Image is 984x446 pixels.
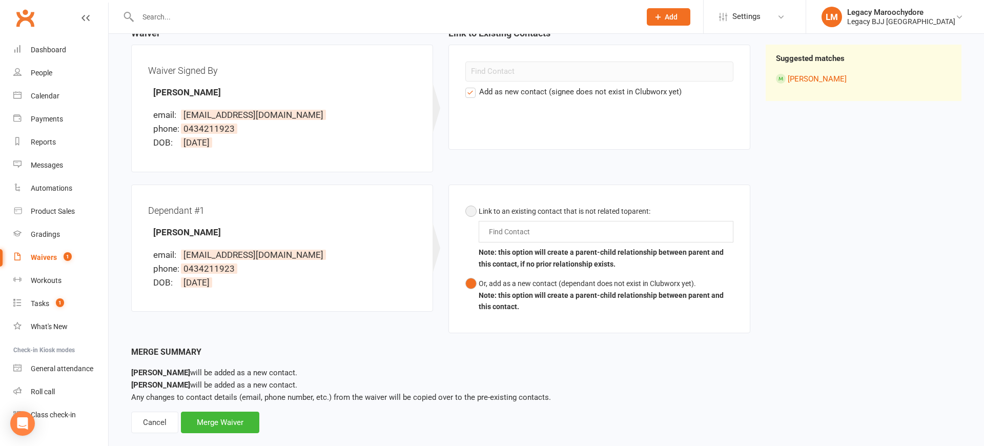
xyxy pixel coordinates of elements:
[13,131,108,154] a: Reports
[153,227,221,237] strong: [PERSON_NAME]
[31,230,60,238] div: Gradings
[13,108,108,131] a: Payments
[10,411,35,436] div: Open Intercom Messenger
[31,299,49,308] div: Tasks
[665,13,678,21] span: Add
[847,8,955,17] div: Legacy Maroochydore
[788,74,847,84] a: [PERSON_NAME]
[181,412,259,433] div: Merge Waiver
[131,368,297,377] span: will be added as a new contact.
[822,7,842,27] div: LM
[135,10,633,24] input: Search...
[776,54,845,63] strong: Suggested matches
[153,87,221,97] strong: [PERSON_NAME]
[153,262,179,276] div: phone:
[31,46,66,54] div: Dashboard
[13,403,108,427] a: Class kiosk mode
[131,380,190,390] strong: [PERSON_NAME]
[12,5,38,31] a: Clubworx
[479,248,724,268] b: Note: this option will create a parent-child relationship between parent and this contact, if no ...
[181,124,237,134] span: 0434211923
[13,38,108,62] a: Dashboard
[465,274,733,316] button: Or, add as a new contact (dependant does not exist in Clubworx yet).Note: this option will create...
[31,69,52,77] div: People
[13,292,108,315] a: Tasks 1
[13,380,108,403] a: Roll call
[465,62,733,82] input: Find Contact
[148,201,416,219] div: Dependant #1
[31,161,63,169] div: Messages
[131,380,297,390] span: will be added as a new contact.
[465,86,682,98] label: Add as new contact (signee does not exist in Clubworx yet)
[13,85,108,108] a: Calendar
[647,8,690,26] button: Add
[64,252,72,261] span: 1
[131,367,961,403] p: Any changes to contact details (email, phone number, etc.) from the waiver will be copied over to...
[181,277,212,288] span: [DATE]
[31,411,76,419] div: Class check-in
[153,108,179,122] div: email:
[628,207,649,215] span: parent
[488,226,536,238] input: Find Contact
[31,276,61,285] div: Workouts
[13,357,108,380] a: General attendance kiosk mode
[13,177,108,200] a: Automations
[847,17,955,26] div: Legacy BJJ [GEOGRAPHIC_DATA]
[31,322,68,331] div: What's New
[131,368,190,377] strong: [PERSON_NAME]
[148,62,416,79] div: Waiver Signed By
[31,388,55,396] div: Roll call
[181,110,326,120] span: [EMAIL_ADDRESS][DOMAIN_NAME]
[479,206,733,217] div: Link to an existing contact that is not related to :
[131,346,961,359] div: Merge Summary
[31,253,57,261] div: Waivers
[448,28,750,45] h3: Link to Existing Contacts
[13,200,108,223] a: Product Sales
[13,223,108,246] a: Gradings
[153,248,179,262] div: email:
[181,250,326,260] span: [EMAIL_ADDRESS][DOMAIN_NAME]
[31,92,59,100] div: Calendar
[465,201,733,274] button: Link to an existing contact that is not related toparent:Note: this option will create a parent-c...
[479,278,733,289] div: Or, add as a new contact (dependant does not exist in Clubworx yet).
[56,298,64,307] span: 1
[131,412,178,433] div: Cancel
[31,184,72,192] div: Automations
[153,276,179,290] div: DOB:
[31,138,56,146] div: Reports
[131,28,433,45] h3: Waiver
[181,263,237,274] span: 0434211923
[153,136,179,150] div: DOB:
[479,291,724,311] b: Note: this option will create a parent-child relationship between parent and this contact.
[31,364,93,373] div: General attendance
[13,154,108,177] a: Messages
[13,246,108,269] a: Waivers 1
[153,122,179,136] div: phone:
[181,137,212,148] span: [DATE]
[13,269,108,292] a: Workouts
[31,207,75,215] div: Product Sales
[13,62,108,85] a: People
[732,5,761,28] span: Settings
[31,115,63,123] div: Payments
[13,315,108,338] a: What's New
